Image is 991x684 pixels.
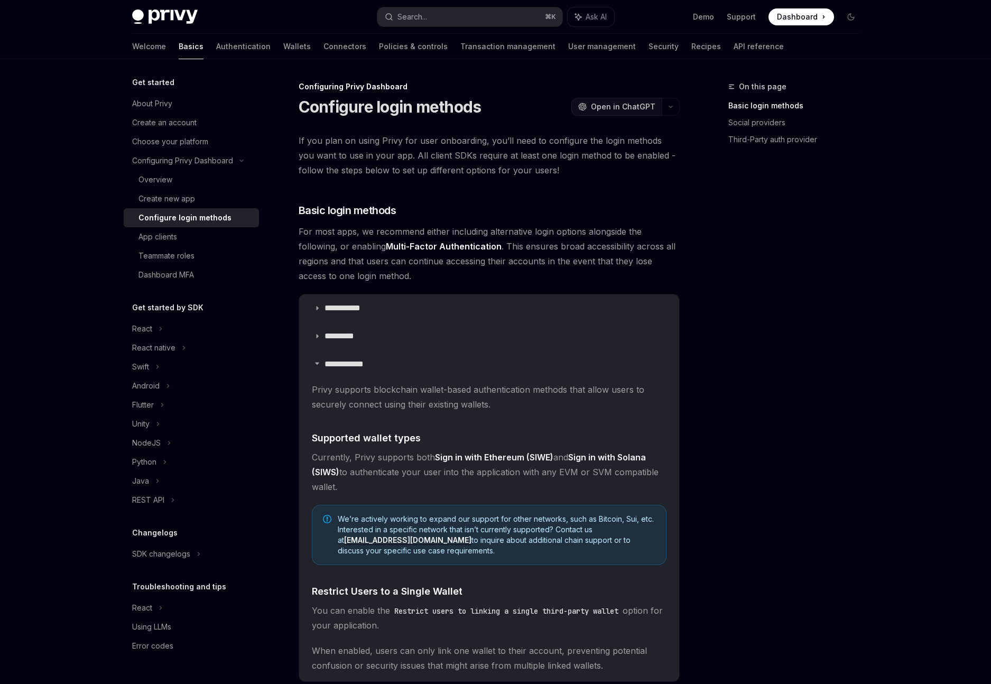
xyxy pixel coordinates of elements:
[397,11,427,23] div: Search...
[132,322,152,335] div: React
[138,192,195,205] div: Create new app
[386,241,502,252] a: Multi-Factor Authentication
[390,605,623,617] code: Restrict users to linking a single third-party wallet
[299,203,396,218] span: Basic login methods
[691,34,721,59] a: Recipes
[132,10,198,24] img: dark logo
[693,12,714,22] a: Demo
[124,265,259,284] a: Dashboard MFA
[586,12,607,22] span: Ask AI
[312,431,421,445] span: Supported wallet types
[842,8,859,25] button: Toggle dark mode
[132,580,226,593] h5: Troubleshooting and tips
[124,636,259,655] a: Error codes
[132,548,190,560] div: SDK changelogs
[299,224,680,283] span: For most apps, we recommend either including alternative login options alongside the following, o...
[124,617,259,636] a: Using LLMs
[568,7,614,26] button: Ask AI
[312,603,666,633] span: You can enable the option for your application.
[132,361,149,373] div: Swift
[323,515,331,523] svg: Note
[132,621,171,633] div: Using LLMs
[649,34,679,59] a: Security
[727,12,756,22] a: Support
[124,208,259,227] a: Configure login methods
[571,98,662,116] button: Open in ChatGPT
[777,12,818,22] span: Dashboard
[299,133,680,178] span: If you plan on using Privy for user onboarding, you’ll need to configure the login methods you wa...
[344,535,471,545] a: [EMAIL_ADDRESS][DOMAIN_NAME]
[728,114,868,131] a: Social providers
[132,526,178,539] h5: Changelogs
[132,380,160,392] div: Android
[734,34,784,59] a: API reference
[138,230,177,243] div: App clients
[545,13,556,21] span: ⌘ K
[216,34,271,59] a: Authentication
[124,170,259,189] a: Overview
[132,76,174,89] h5: Get started
[138,211,231,224] div: Configure login methods
[132,475,149,487] div: Java
[124,246,259,265] a: Teammate roles
[568,34,636,59] a: User management
[591,101,655,112] span: Open in ChatGPT
[728,97,868,114] a: Basic login methods
[377,7,562,26] button: Search...⌘K
[124,132,259,151] a: Choose your platform
[124,189,259,208] a: Create new app
[739,80,786,93] span: On this page
[132,494,164,506] div: REST API
[138,269,194,281] div: Dashboard MFA
[768,8,834,25] a: Dashboard
[124,113,259,132] a: Create an account
[124,227,259,246] a: App clients
[460,34,555,59] a: Transaction management
[312,382,666,412] span: Privy supports blockchain wallet-based authentication methods that allow users to securely connec...
[138,173,172,186] div: Overview
[323,34,366,59] a: Connectors
[312,643,666,673] span: When enabled, users can only link one wallet to their account, preventing potential confusion or ...
[124,94,259,113] a: About Privy
[132,34,166,59] a: Welcome
[132,399,154,411] div: Flutter
[132,456,156,468] div: Python
[179,34,203,59] a: Basics
[435,452,553,463] strong: Sign in with Ethereum (SIWE)
[379,34,448,59] a: Policies & controls
[299,81,680,92] div: Configuring Privy Dashboard
[132,301,203,314] h5: Get started by SDK
[283,34,311,59] a: Wallets
[132,341,175,354] div: React native
[132,116,197,129] div: Create an account
[132,97,172,110] div: About Privy
[132,602,152,614] div: React
[728,131,868,148] a: Third-Party auth provider
[132,437,161,449] div: NodeJS
[338,514,655,556] span: We’re actively working to expand our support for other networks, such as Bitcoin, Sui, etc. Inter...
[132,135,208,148] div: Choose your platform
[312,584,462,598] span: Restrict Users to a Single Wallet
[132,640,173,652] div: Error codes
[132,418,150,430] div: Unity
[299,97,481,116] h1: Configure login methods
[138,249,195,262] div: Teammate roles
[312,450,666,494] span: Currently, Privy supports both and to authenticate your user into the application with any EVM or...
[132,154,233,167] div: Configuring Privy Dashboard
[299,350,679,681] details: **** **** **Privy supports blockchain wallet-based authentication methods that allow users to sec...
